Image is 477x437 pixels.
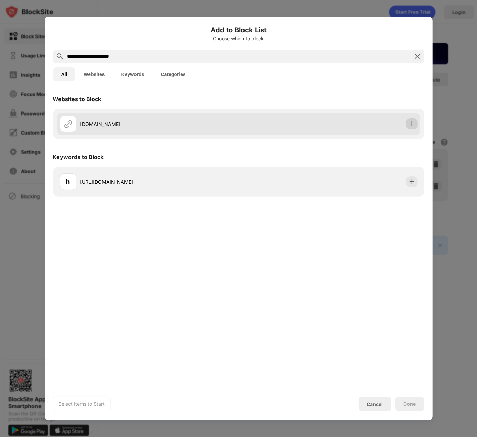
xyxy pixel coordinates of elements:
[53,96,101,103] div: Websites to Block
[53,25,424,35] h6: Add to Block List
[64,120,72,128] img: url.svg
[113,67,153,81] button: Keywords
[53,67,76,81] button: All
[59,401,105,407] div: Select Items to Start
[75,67,113,81] button: Websites
[404,401,416,407] div: Done
[56,52,64,61] img: search.svg
[413,52,422,61] img: search-close
[80,120,239,128] div: [DOMAIN_NAME]
[66,177,70,187] div: h
[367,401,383,407] div: Cancel
[53,153,104,160] div: Keywords to Block
[53,36,424,41] div: Choose which to block
[153,67,194,81] button: Categories
[80,178,239,185] div: [URL][DOMAIN_NAME]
